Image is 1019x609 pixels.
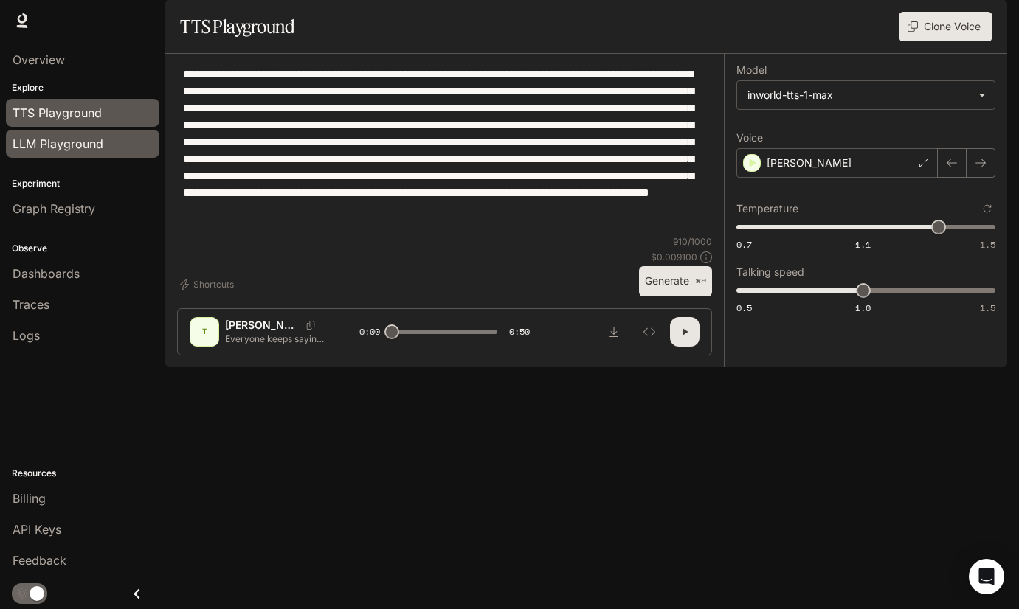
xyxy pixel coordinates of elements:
span: 0.7 [736,238,752,251]
span: 1.5 [980,238,995,251]
span: 1.1 [855,238,871,251]
div: Open Intercom Messenger [969,559,1004,594]
span: 1.0 [855,302,871,314]
button: Reset to default [979,201,995,217]
span: 0.5 [736,302,752,314]
span: 0:50 [509,324,530,339]
p: Voice [736,133,763,143]
div: inworld-tts-1-max [747,88,971,102]
span: 1.5 [980,302,995,314]
p: Temperature [736,203,798,214]
p: [PERSON_NAME] [767,156,852,170]
button: Shortcuts [177,273,240,296]
div: T [193,320,216,344]
span: 0:00 [359,324,380,339]
button: Generate⌘⏎ [639,266,712,296]
p: Everyone keeps saying the same thing: eat chicken breast, buckwheat, cottage cheese. But who want... [225,333,324,345]
button: Download audio [599,317,629,347]
p: ⌘⏎ [695,277,706,286]
p: Model [736,65,767,75]
h1: TTS Playground [180,12,294,41]
button: Copy Voice ID [300,321,321,330]
button: Inspect [635,317,664,347]
div: inworld-tts-1-max [737,81,995,109]
button: Clone Voice [899,12,992,41]
p: [PERSON_NAME] [225,318,300,333]
p: Talking speed [736,267,804,277]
